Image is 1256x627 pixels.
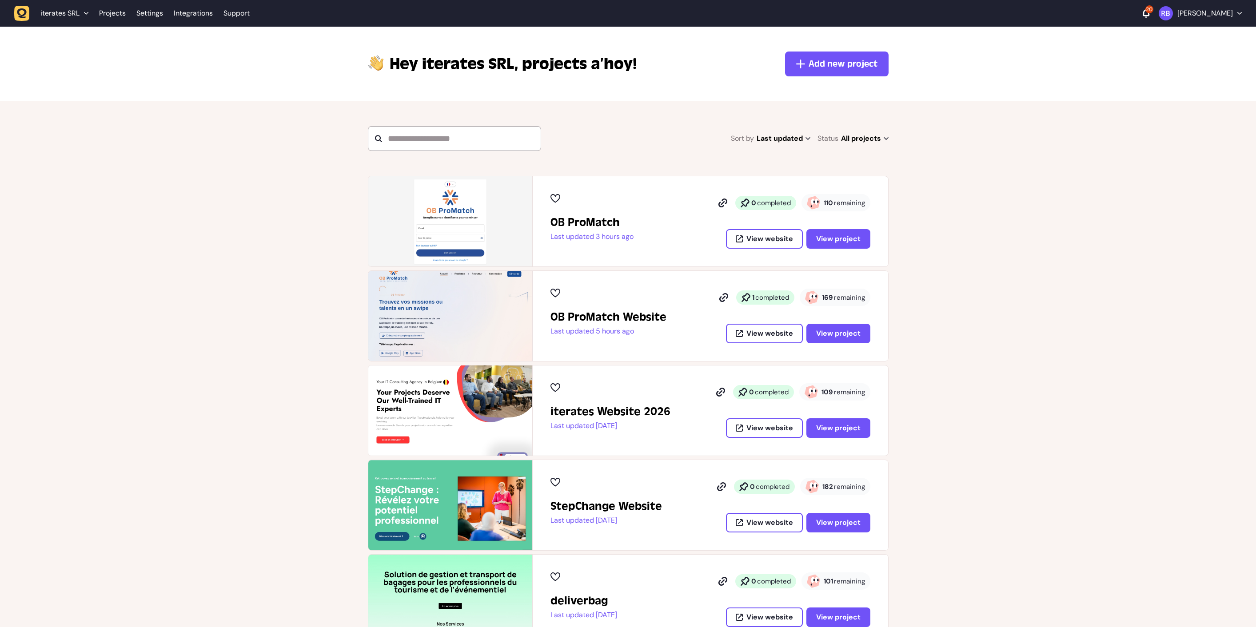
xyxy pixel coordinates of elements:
[755,388,789,397] span: completed
[746,519,793,526] span: View website
[806,513,870,532] button: View project
[757,577,791,586] span: completed
[99,5,126,21] a: Projects
[816,330,861,337] span: View project
[822,293,833,302] strong: 169
[806,324,870,343] button: View project
[746,425,793,432] span: View website
[550,499,662,513] h2: StepChange Website
[816,614,861,621] span: View project
[14,5,94,21] button: iterates SRL
[1177,9,1233,18] p: [PERSON_NAME]
[841,132,889,145] span: All projects
[368,53,384,71] img: hi-hand
[746,235,793,242] span: View website
[806,607,870,627] button: View project
[817,132,838,145] span: Status
[368,176,532,266] img: OB ProMatch
[834,388,865,397] span: remaining
[806,229,870,249] button: View project
[223,9,250,18] a: Support
[806,418,870,438] button: View project
[834,482,865,491] span: remaining
[821,388,833,397] strong: 109
[550,421,670,430] p: Last updated [DATE]
[550,232,634,241] p: Last updated 3 hours ago
[751,577,756,586] strong: 0
[550,310,666,324] h2: OB ProMatch Website
[174,5,213,21] a: Integrations
[726,607,803,627] button: View website
[834,293,865,302] span: remaining
[834,198,865,207] span: remaining
[40,9,80,18] span: iterates SRL
[550,327,666,336] p: Last updated 5 hours ago
[752,293,754,302] strong: 1
[746,330,793,337] span: View website
[550,594,617,608] h2: deliverbag
[757,132,810,145] span: Last updated
[816,425,861,432] span: View project
[749,388,754,397] strong: 0
[816,235,861,242] span: View project
[757,198,791,207] span: completed
[726,324,803,343] button: View website
[368,271,532,361] img: OB ProMatch Website
[390,53,637,75] p: projects a’hoy!
[1159,6,1173,20] img: Rodolphe Balay
[550,611,617,619] p: Last updated [DATE]
[726,229,803,249] button: View website
[550,516,662,525] p: Last updated [DATE]
[822,482,833,491] strong: 182
[550,215,634,230] h2: OB ProMatch
[755,293,789,302] span: completed
[136,5,163,21] a: Settings
[751,198,756,207] strong: 0
[834,577,865,586] span: remaining
[1159,6,1242,20] button: [PERSON_NAME]
[368,365,532,456] img: iterates Website 2026
[368,460,532,550] img: StepChange Website
[746,614,793,621] span: View website
[756,482,789,491] span: completed
[731,132,754,145] span: Sort by
[550,405,670,419] h2: iterates Website 2026
[750,482,755,491] strong: 0
[726,418,803,438] button: View website
[809,58,877,70] span: Add new project
[824,198,833,207] strong: 110
[824,577,833,586] strong: 101
[726,513,803,532] button: View website
[1145,5,1153,13] div: 20
[816,519,861,526] span: View project
[785,52,889,76] button: Add new project
[390,53,518,75] span: iterates SRL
